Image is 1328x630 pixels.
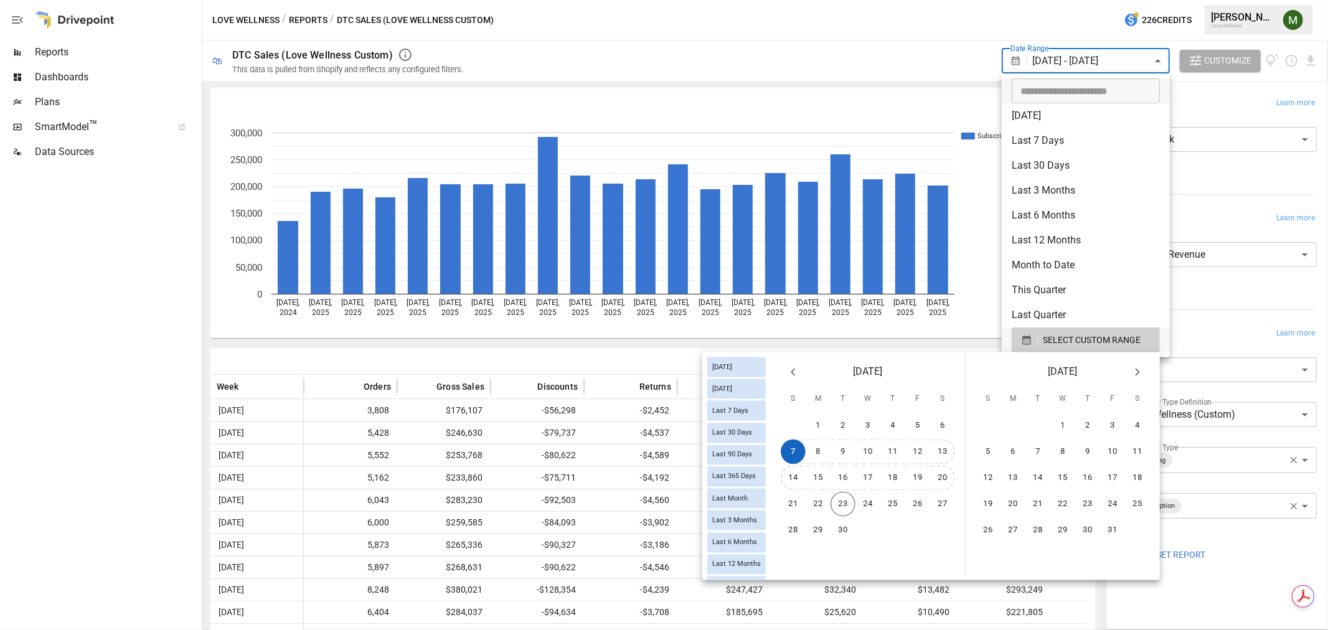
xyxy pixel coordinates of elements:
[707,444,766,464] div: Last 90 Days
[1002,303,1170,327] li: Last Quarter
[930,413,955,438] button: 6
[976,466,1001,491] button: 12
[931,387,954,412] span: Saturday
[806,466,831,491] button: 15
[1075,466,1100,491] button: 16
[930,492,955,517] button: 27
[1100,492,1125,517] button: 24
[707,423,766,443] div: Last 30 Days
[857,387,879,412] span: Wednesday
[1002,103,1170,128] li: [DATE]
[930,466,955,491] button: 20
[1025,518,1050,543] button: 28
[1050,518,1075,543] button: 29
[930,440,955,464] button: 13
[1101,387,1124,412] span: Friday
[1043,332,1141,348] span: SELECT CUSTOM RANGE
[1025,440,1050,464] button: 7
[905,492,930,517] button: 26
[707,357,766,377] div: [DATE]
[806,413,831,438] button: 1
[1002,178,1170,203] li: Last 3 Months
[882,387,904,412] span: Thursday
[807,387,829,412] span: Monday
[905,466,930,491] button: 19
[1125,466,1150,491] button: 18
[976,518,1001,543] button: 26
[1002,153,1170,178] li: Last 30 Days
[1076,387,1099,412] span: Thursday
[707,494,753,502] span: Last Month
[831,492,855,517] button: 23
[1048,364,1078,381] span: [DATE]
[855,413,880,438] button: 3
[1050,413,1075,438] button: 1
[831,518,855,543] button: 30
[831,413,855,438] button: 2
[1027,387,1049,412] span: Tuesday
[1075,492,1100,517] button: 23
[905,440,930,464] button: 12
[707,401,766,421] div: Last 7 Days
[907,387,929,412] span: Friday
[707,363,737,371] span: [DATE]
[1125,492,1150,517] button: 25
[1050,466,1075,491] button: 15
[976,440,1001,464] button: 5
[1075,440,1100,464] button: 9
[1002,278,1170,303] li: This Quarter
[707,407,753,415] span: Last 7 Days
[832,387,854,412] span: Tuesday
[880,413,905,438] button: 4
[806,440,831,464] button: 8
[707,379,766,399] div: [DATE]
[1126,387,1149,412] span: Saturday
[976,492,1001,517] button: 19
[707,538,762,547] span: Last 6 Months
[1001,492,1025,517] button: 20
[806,492,831,517] button: 22
[707,429,757,437] span: Last 30 Days
[1001,466,1025,491] button: 13
[1012,327,1160,352] button: SELECT CUSTOM RANGE
[855,492,880,517] button: 24
[905,413,930,438] button: 5
[880,466,905,491] button: 18
[707,489,766,509] div: Last Month
[831,466,855,491] button: 16
[707,466,766,486] div: Last 365 Days
[855,466,880,491] button: 17
[1001,518,1025,543] button: 27
[707,472,761,481] span: Last 365 Days
[1125,413,1150,438] button: 4
[1125,360,1150,385] button: Next month
[1002,203,1170,228] li: Last 6 Months
[707,576,766,596] div: Last Year
[707,510,766,530] div: Last 3 Months
[854,364,883,381] span: [DATE]
[781,466,806,491] button: 14
[806,518,831,543] button: 29
[707,554,766,574] div: Last 12 Months
[1125,440,1150,464] button: 11
[1002,387,1024,412] span: Monday
[1100,413,1125,438] button: 3
[977,387,999,412] span: Sunday
[781,360,806,385] button: Previous month
[781,440,806,464] button: 7
[1100,466,1125,491] button: 17
[1100,518,1125,543] button: 31
[1050,440,1075,464] button: 8
[880,492,905,517] button: 25
[1025,466,1050,491] button: 14
[1100,440,1125,464] button: 10
[1075,518,1100,543] button: 30
[782,387,804,412] span: Sunday
[707,451,757,459] span: Last 90 Days
[707,516,762,524] span: Last 3 Months
[1025,492,1050,517] button: 21
[855,440,880,464] button: 10
[781,518,806,543] button: 28
[1050,492,1075,517] button: 22
[707,385,737,393] span: [DATE]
